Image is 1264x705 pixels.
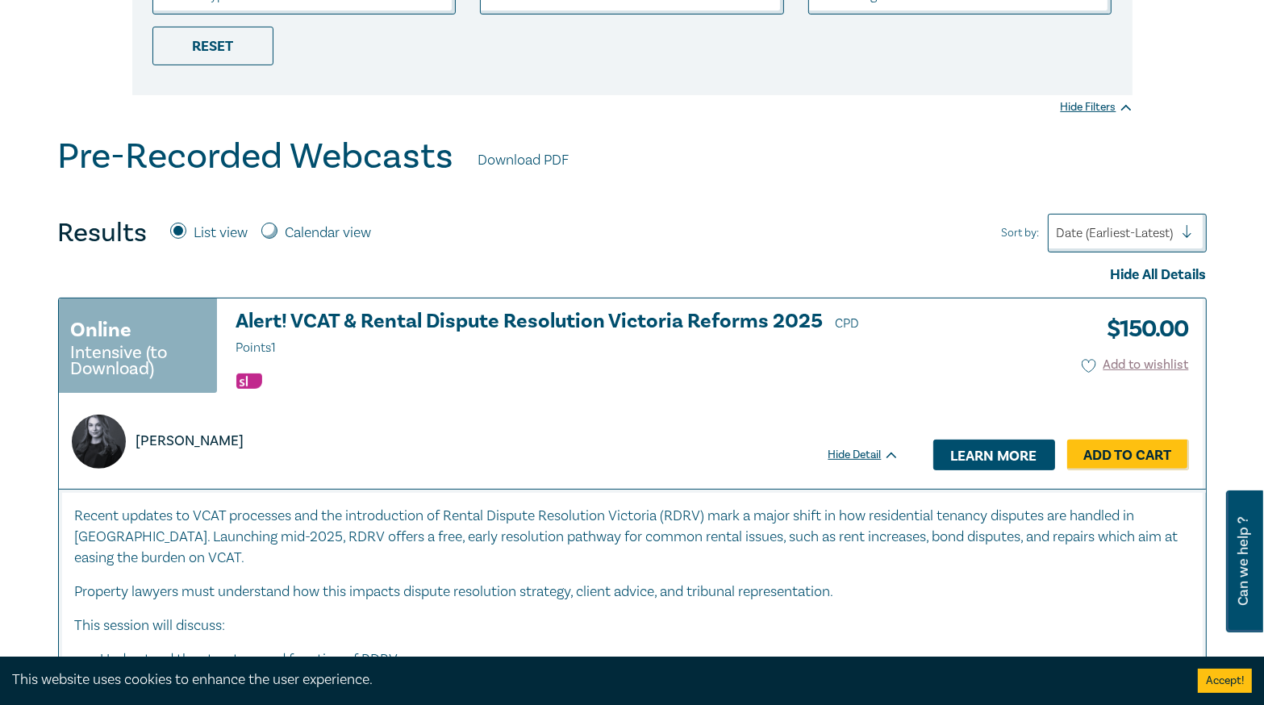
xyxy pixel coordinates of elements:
a: Alert! VCAT & Rental Dispute Resolution Victoria Reforms 2025 CPD Points1 [236,311,899,359]
span: Sort by: [1002,224,1040,242]
h3: $ 150.00 [1095,311,1189,348]
h3: Alert! VCAT & Rental Dispute Resolution Victoria Reforms 2025 [236,311,899,359]
h4: Results [58,217,148,249]
div: This website uses cookies to enhance the user experience. [12,670,1174,690]
span: Can we help ? [1236,500,1251,623]
small: Intensive (to Download) [71,344,205,377]
button: Add to wishlist [1082,356,1189,374]
li: Understand the structure and function of RDRV. [101,649,1174,670]
p: This session will discuss: [75,615,1190,636]
a: Learn more [933,440,1055,470]
h3: Online [71,315,132,344]
img: https://s3.ap-southeast-2.amazonaws.com/leo-cussen-store-production-content/Contacts/Rachel%20Mat... [72,415,126,469]
div: Hide Filters [1061,99,1133,115]
div: Hide Detail [828,447,917,463]
a: Add to Cart [1067,440,1189,470]
p: Recent updates to VCAT processes and the introduction of Rental Dispute Resolution Victoria (RDRV... [75,506,1190,569]
button: Accept cookies [1198,669,1252,693]
label: List view [194,223,248,244]
p: Property lawyers must understand how this impacts dispute resolution strategy, client advice, and... [75,582,1190,603]
input: Sort by [1057,224,1060,242]
a: Download PDF [478,150,569,171]
div: Hide All Details [58,265,1207,286]
label: Calendar view [286,223,372,244]
img: Substantive Law [236,373,262,389]
p: [PERSON_NAME] [136,431,244,452]
div: Reset [152,27,273,65]
h1: Pre-Recorded Webcasts [58,136,454,177]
